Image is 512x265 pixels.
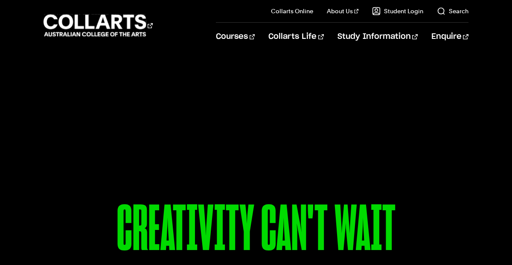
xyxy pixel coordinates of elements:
a: Student Login [372,7,423,15]
a: Search [437,7,468,15]
div: Go to homepage [44,13,153,38]
a: Collarts Life [268,23,323,51]
a: Collarts Online [271,7,313,15]
a: Study Information [337,23,418,51]
a: Enquire [431,23,468,51]
a: About Us [327,7,358,15]
a: Courses [216,23,255,51]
